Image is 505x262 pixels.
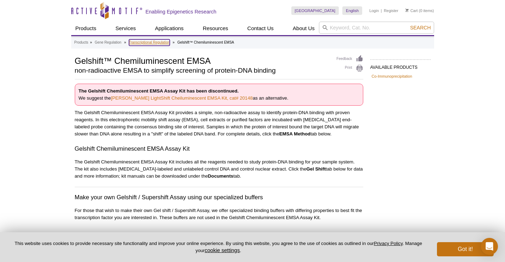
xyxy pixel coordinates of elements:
[75,109,363,138] p: The Gelshift Chemiluminescent EMSA Assay Kit provides a simple, non-radioactive assay to identify...
[198,22,232,35] a: Resources
[124,40,126,44] li: »
[384,8,398,13] a: Register
[75,207,363,221] p: For those that wish to make their own Gel shift / Supershift Assay, we offer specialized binding ...
[177,40,234,44] li: Gelshift™ Chemiluminescent EMSA
[374,241,403,246] a: Privacy Policy
[11,240,425,254] p: This website uses cookies to provide necessary site functionality and improve your online experie...
[75,67,330,74] h2: non-radioactive EMSA to simplify screening of protein-DNA binding
[405,6,434,15] li: (0 items)
[208,173,234,179] strong: Documents
[111,95,253,101] a: [PERSON_NAME] LightShift Cheiluminescent EMSA Kit, cat# 20148
[288,22,319,35] a: About Us
[146,9,217,15] h2: Enabling Epigenetics Research
[129,39,170,46] a: Transcriptional Regulation
[337,65,363,72] a: Print
[90,40,92,44] li: »
[204,247,240,253] button: cookie settings
[279,131,310,136] strong: EMSA Method
[369,8,379,13] a: Login
[74,39,88,46] a: Products
[95,39,121,46] a: Gene Regulation
[243,22,278,35] a: Contact Us
[75,193,363,202] h3: Make your own Gelshift / Supershift Assay using our specialized buffers
[342,6,362,15] a: English
[291,6,339,15] a: [GEOGRAPHIC_DATA]
[173,40,175,44] li: »
[79,88,239,94] strong: The Gelshift Chemiluminescent EMSA Assay Kit has been discontinued.
[151,22,188,35] a: Applications
[75,145,363,153] h3: Gelshift Chemiluminescent EMSA Assay Kit
[111,22,140,35] a: Services
[75,158,363,180] p: The Gelshift Chemiluminescent EMSA Assay Kit includes all the reagents needed to study protein-DN...
[75,55,330,66] h1: Gelshift™ Chemiluminescent EMSA
[405,8,418,13] a: Cart
[372,73,413,79] a: Co-Immunoprecipitation
[319,22,434,34] input: Keyword, Cat. No.
[405,9,409,12] img: Your Cart
[75,84,363,106] p: We suggest the as an alternative.
[370,59,431,72] h2: AVAILABLE PRODUCTS
[408,24,433,31] button: Search
[71,22,101,35] a: Products
[437,242,494,256] button: Got it!
[481,238,498,255] div: Open Intercom Messenger
[337,55,363,63] a: Feedback
[381,6,382,15] li: |
[410,25,431,30] span: Search
[307,166,326,172] strong: Gel Shift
